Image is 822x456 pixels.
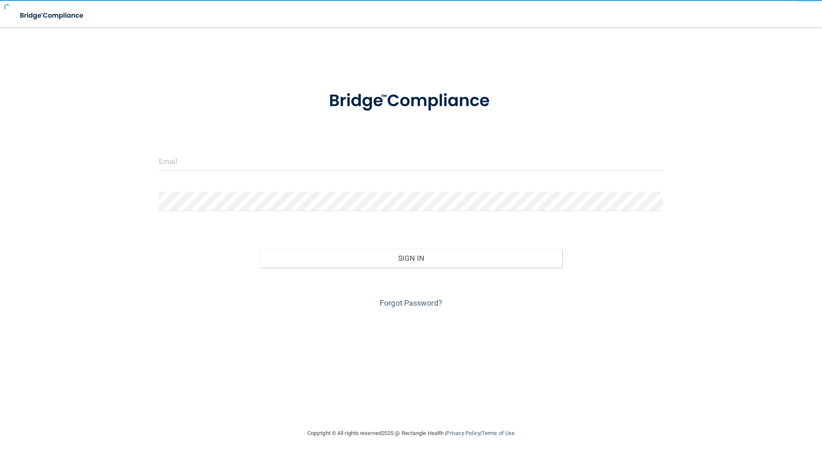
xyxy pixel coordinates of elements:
[311,79,511,123] img: bridge_compliance_login_screen.278c3ca4.svg
[260,249,563,268] button: Sign In
[13,7,92,24] img: bridge_compliance_login_screen.278c3ca4.svg
[255,420,567,447] div: Copyright © All rights reserved 2025 @ Rectangle Health | |
[482,430,515,436] a: Terms of Use
[159,152,663,171] input: Email
[380,298,442,307] a: Forgot Password?
[446,430,480,436] a: Privacy Policy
